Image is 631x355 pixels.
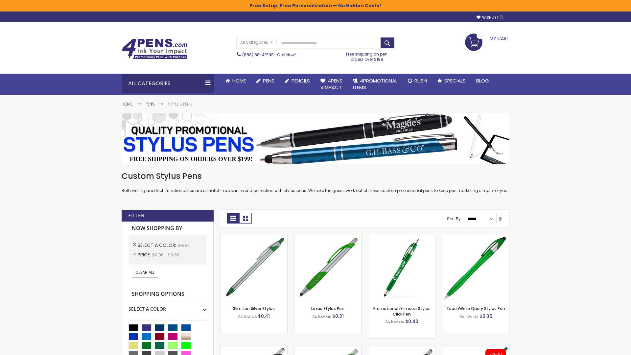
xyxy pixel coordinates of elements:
[138,251,152,258] span: Price
[242,52,296,58] span: - Call Now!
[312,314,331,319] span: As low as
[373,306,431,317] a: Promotional iSlimster Stylus Click Pen
[459,314,479,319] span: As low as
[447,216,461,222] label: Sort By
[442,234,509,301] img: TouchWrite Query Stylus Pen-Green
[122,101,132,107] a: Home
[152,252,179,258] span: $0.00 - $9.99
[294,345,361,351] a: Boston Silver Stylus Pen-Green
[311,306,344,311] a: Lexus Stylus Pen
[122,38,187,59] img: 4Pens Custom Pens and Promotional Products
[471,74,494,88] a: Blog
[294,234,361,301] img: Lexus Stylus Pen-Green
[442,345,509,351] a: iSlimster II - Full Color-Green
[129,287,207,301] strong: Shopping Options
[339,49,395,62] div: Free shipping on pen orders over $199
[444,77,466,84] span: Specials
[138,242,177,248] span: Select A Color
[129,222,207,235] strong: Now Shopping by
[353,77,397,91] span: 4PROMOTIONAL ITEMS
[122,171,509,194] div: Both writing and tech functionalities are a match made in hybrid perfection with stylus pens. We ...
[403,74,432,88] a: Rush
[122,74,214,93] div: All Categories
[320,77,342,91] span: 4Pens 4impact
[221,234,287,301] img: Slim Jen Silver Stylus-Green
[258,313,270,319] span: $0.41
[128,212,144,219] strong: Filter
[221,234,287,240] a: Slim Jen Silver Stylus-Green
[280,74,315,88] a: Pencils
[129,301,207,312] div: Select A Color
[405,318,418,325] span: $0.40
[135,270,154,275] span: Clear All
[442,234,509,240] a: TouchWrite Query Stylus Pen-Green
[221,345,287,351] a: Boston Stylus Pen-Green
[122,113,509,164] img: Stylus Pens
[132,268,158,277] a: Clear All
[476,77,489,84] span: Blog
[368,345,435,351] a: Lexus Metallic Stylus Pen-Green
[240,40,273,45] span: All Categories
[177,243,189,248] span: Green
[122,171,509,181] h1: Custom Stylus Pens
[237,37,276,48] a: All Categories
[368,234,435,240] a: Promotional iSlimster Stylus Click Pen-Green
[348,74,403,95] a: 4PROMOTIONALITEMS
[263,77,274,84] span: Pens
[385,319,404,324] span: As low as
[168,101,192,107] strong: Stylus Pens
[146,101,155,107] a: Pens
[292,77,310,84] span: Pencils
[332,313,344,319] span: $0.31
[232,77,246,84] span: Home
[227,213,239,224] strong: Grid
[446,306,505,311] a: TouchWrite Query Stylus Pen
[220,74,251,88] a: Home
[477,15,503,20] a: Wishlist
[251,74,280,88] a: Pens
[479,313,492,319] span: $0.35
[238,314,257,319] span: As low as
[315,74,348,95] a: 4Pens4impact
[414,77,427,84] span: Rush
[233,306,275,311] a: Slim Jen Silver Stylus
[368,234,435,301] img: Promotional iSlimster Stylus Click Pen-Green
[242,52,274,58] a: (888) 88-4PENS
[294,234,361,240] a: Lexus Stylus Pen-Green
[432,74,471,88] a: Specials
